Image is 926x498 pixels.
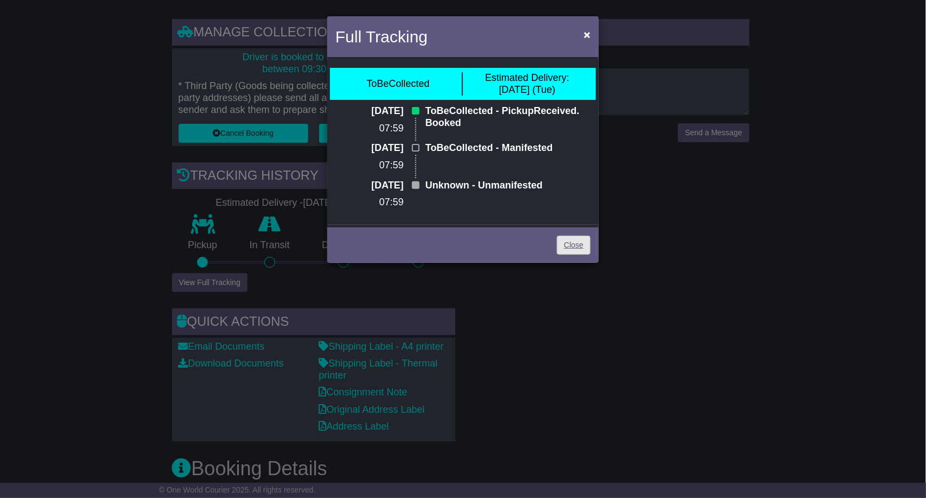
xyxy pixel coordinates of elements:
[426,105,586,129] p: ToBeCollected - PickupReceived. Booked
[340,123,404,135] p: 07:59
[340,160,404,172] p: 07:59
[557,236,591,255] a: Close
[335,24,428,49] h4: Full Tracking
[366,78,429,90] div: ToBeCollected
[485,72,569,83] span: Estimated Delivery:
[579,23,596,46] button: Close
[584,28,591,41] span: ×
[426,180,586,192] p: Unknown - Unmanifested
[340,105,404,117] p: [DATE]
[426,142,586,154] p: ToBeCollected - Manifested
[340,197,404,209] p: 07:59
[485,72,569,96] div: [DATE] (Tue)
[340,180,404,192] p: [DATE]
[340,142,404,154] p: [DATE]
